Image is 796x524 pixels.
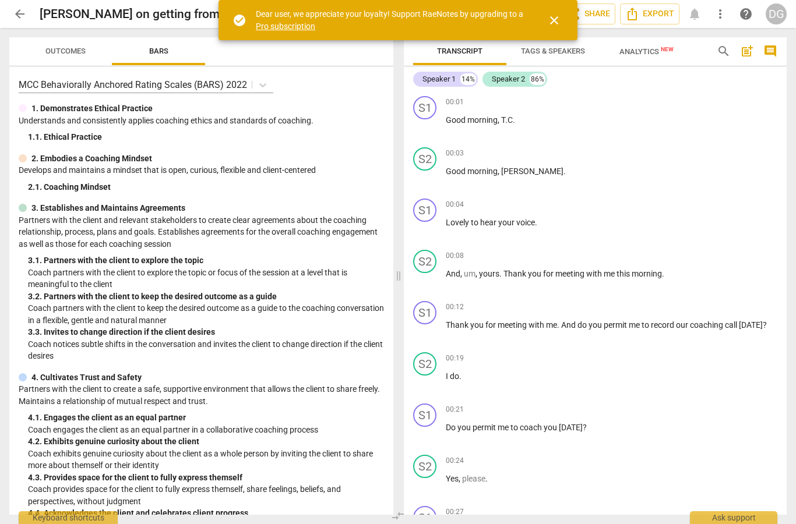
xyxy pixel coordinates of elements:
div: Change speaker [413,403,436,427]
p: 4. Cultivates Trust and Safety [31,371,142,384]
div: 4. 2. Exhibits genuine curiosity about the client [28,436,384,448]
span: morning [467,167,498,176]
span: , [498,115,501,125]
span: to [510,423,520,432]
p: Develops and maintains a mindset that is open, curious, flexible and client-centered [19,164,384,176]
span: 00:24 [446,456,464,466]
span: me [498,423,510,432]
span: our [676,320,690,330]
span: T.C [501,115,513,125]
span: And [561,320,577,330]
span: . [535,218,537,227]
span: New [661,46,674,52]
span: with [586,269,604,278]
div: Speaker 1 [422,73,456,85]
span: coach [520,423,544,432]
span: 00:08 [446,251,464,261]
span: Bars [149,47,168,55]
p: 1. Demonstrates Ethical Practice [31,102,153,115]
div: Change speaker [413,96,436,119]
div: 14% [460,73,476,85]
span: permit [473,423,498,432]
span: voice [516,218,535,227]
span: arrow_back [13,7,27,21]
p: Partners with the client and relevant stakeholders to create clear agreements about the coaching ... [19,214,384,250]
div: Dear user, we appreciate your loyalty! Support RaeNotes by upgrading to a [256,8,526,32]
div: Keyboard shortcuts [19,511,118,524]
span: you [589,320,604,330]
span: call [725,320,739,330]
span: morning [467,115,498,125]
span: record [651,320,676,330]
div: 86% [530,73,545,85]
span: me [546,320,557,330]
p: Coach provides space for the client to fully express themself, share feelings, beliefs, and persp... [28,483,384,507]
span: yours [479,269,499,278]
button: Add summary [738,42,756,61]
div: Ask support [690,511,777,524]
p: Coach partners with the client to explore the topic or focus of the session at a level that is me... [28,267,384,291]
span: you [528,269,543,278]
div: Change speaker [413,147,436,171]
span: Lovely [446,218,471,227]
span: to [471,218,480,227]
p: 2. Embodies a Coaching Mindset [31,153,152,165]
span: Yes [446,474,459,483]
span: [DATE] [559,423,583,432]
p: Coach notices subtle shifts in the conversation and invites the client to change direction if the... [28,338,384,362]
p: Understands and consistently applies coaching ethics and standards of coaching. [19,115,384,127]
div: 4. 1. Engages the client as an equal partner [28,412,384,424]
span: . [485,474,488,483]
div: 4. 3. Provides space for the client to fully express themself [28,472,384,484]
span: Filler word [462,474,485,483]
span: you [470,320,485,330]
span: me [629,320,642,330]
span: for [485,320,498,330]
span: , [460,269,464,278]
span: more_vert [713,7,727,21]
div: Change speaker [413,352,436,376]
div: 3. 2. Partners with the client to keep the desired outcome as a guide [28,291,384,303]
div: Change speaker [413,301,436,324]
button: DG [766,3,787,24]
span: . [499,269,503,278]
span: with [529,320,546,330]
div: 4. 4. Acknowledges the client and celebrates client progress [28,507,384,519]
span: 00:21 [446,405,464,415]
span: ? [583,423,587,432]
span: . [459,371,462,381]
span: post_add [740,44,754,58]
span: Export [625,7,674,21]
button: Show/Hide comments [761,42,780,61]
span: do [577,320,589,330]
span: me [604,269,617,278]
span: 00:03 [446,148,464,158]
span: , [498,167,501,176]
span: to [642,320,651,330]
span: Do [446,423,457,432]
p: Coach engages the client as an equal partner in a collaborative coaching process [28,424,384,436]
span: , [476,269,479,278]
span: , [459,474,462,483]
div: Change speaker [413,199,436,222]
span: Tags & Speakers [521,47,585,55]
p: Coach partners with the client to keep the desired outcome as a guide to the coaching conversatio... [28,302,384,326]
span: close [547,13,561,27]
span: meeting [498,320,529,330]
div: 3. 1. Partners with the client to explore the topic [28,254,384,267]
h2: [PERSON_NAME] on getting from here to there [40,7,291,22]
span: 00:04 [446,200,464,210]
span: . [662,269,664,278]
span: 00:19 [446,353,464,363]
button: Close [540,6,568,34]
div: Speaker 2 [492,73,525,85]
span: I [446,371,450,381]
span: Good [446,115,467,125]
span: you [457,423,473,432]
span: . [513,115,515,125]
button: Share [562,3,615,24]
span: Thank [446,320,470,330]
div: 1. 1. Ethical Practice [28,131,384,143]
span: [DATE] [739,320,763,330]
